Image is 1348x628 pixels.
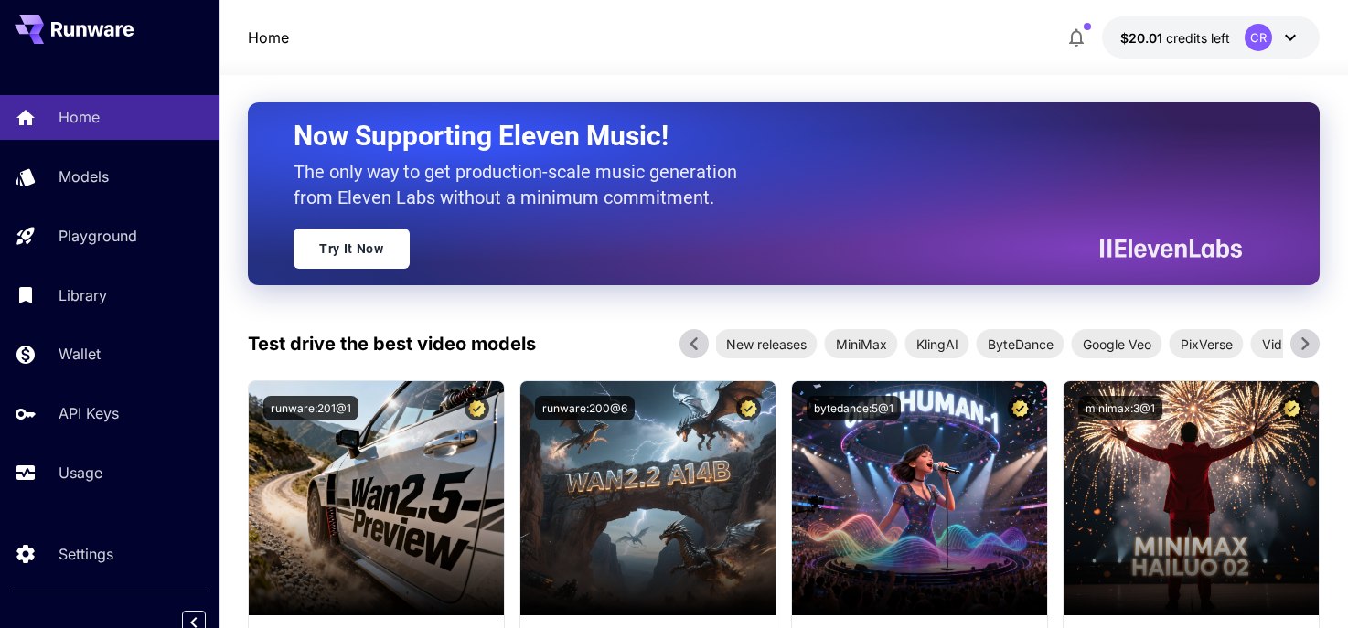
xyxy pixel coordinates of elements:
img: alt [1064,381,1319,615]
img: alt [249,381,504,615]
span: Google Veo [1072,335,1162,354]
div: PixVerse [1170,329,1244,358]
div: CR [1245,24,1272,51]
div: New releases [715,329,818,358]
img: logo_orange.svg [29,29,44,44]
p: Library [59,284,107,306]
p: Home [59,106,100,128]
div: [PERSON_NAME]: [URL] [48,48,190,62]
p: Models [59,165,109,187]
span: New releases [715,335,818,354]
nav: breadcrumb [248,27,289,48]
img: alt [520,381,776,615]
div: $20.0139 [1120,28,1230,48]
button: runware:201@1 [263,396,358,420]
span: credits left [1166,30,1230,46]
a: Try It Now [294,229,410,269]
h2: Now Supporting Eleven Music! [294,119,1228,154]
button: minimax:3@1 [1078,396,1162,420]
div: Vidu [1251,329,1300,358]
img: alt [792,381,1047,615]
span: Vidu [1251,335,1300,354]
button: runware:200@6 [535,396,635,420]
span: MiniMax [825,335,898,354]
img: tab_keywords_by_traffic_grey.svg [193,106,208,121]
button: Certified Model – Vetted for best performance and includes a commercial license. [465,396,489,420]
div: v 4.0.25 [51,29,90,44]
button: $20.0139CR [1102,16,1320,59]
span: $20.01 [1120,30,1166,46]
button: bytedance:5@1 [807,396,901,420]
button: Certified Model – Vetted for best performance and includes a commercial license. [1279,396,1304,420]
div: Google Veo [1072,329,1162,358]
a: Home [248,27,289,48]
img: website_grey.svg [29,48,44,62]
div: KlingAI [905,329,969,358]
span: PixVerse [1170,335,1244,354]
div: Palavras-chave [213,108,294,120]
p: Test drive the best video models [248,330,536,357]
p: Settings [59,543,113,565]
img: tab_domain_overview_orange.svg [76,106,91,121]
p: Playground [59,225,137,247]
div: ByteDance [977,329,1064,358]
p: API Keys [59,402,119,424]
div: Domínio [96,108,140,120]
div: MiniMax [825,329,898,358]
button: Certified Model – Vetted for best performance and includes a commercial license. [736,396,761,420]
button: Certified Model – Vetted for best performance and includes a commercial license. [1008,396,1032,420]
p: Wallet [59,343,101,365]
span: ByteDance [977,335,1064,354]
span: KlingAI [905,335,969,354]
p: Usage [59,462,102,484]
p: The only way to get production-scale music generation from Eleven Labs without a minimum commitment. [294,159,751,210]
